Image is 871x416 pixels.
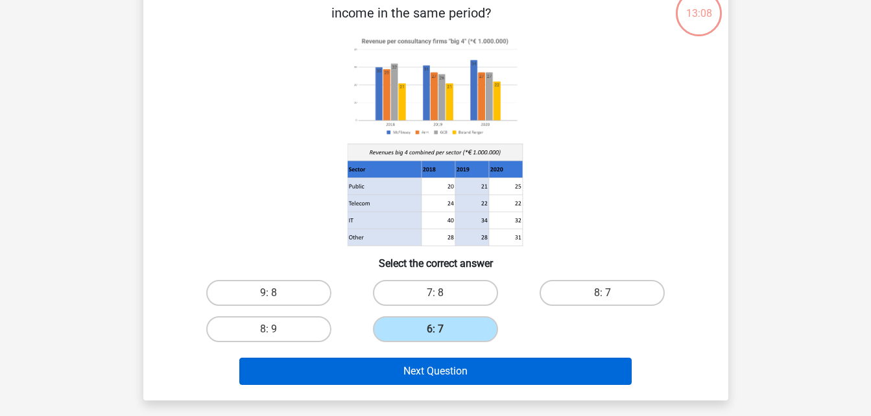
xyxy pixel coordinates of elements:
label: 6: 7 [373,316,498,342]
button: Next Question [239,358,632,385]
label: 8: 9 [206,316,331,342]
label: 8: 7 [540,280,665,306]
h6: Select the correct answer [164,247,708,270]
label: 9: 8 [206,280,331,306]
label: 7: 8 [373,280,498,306]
